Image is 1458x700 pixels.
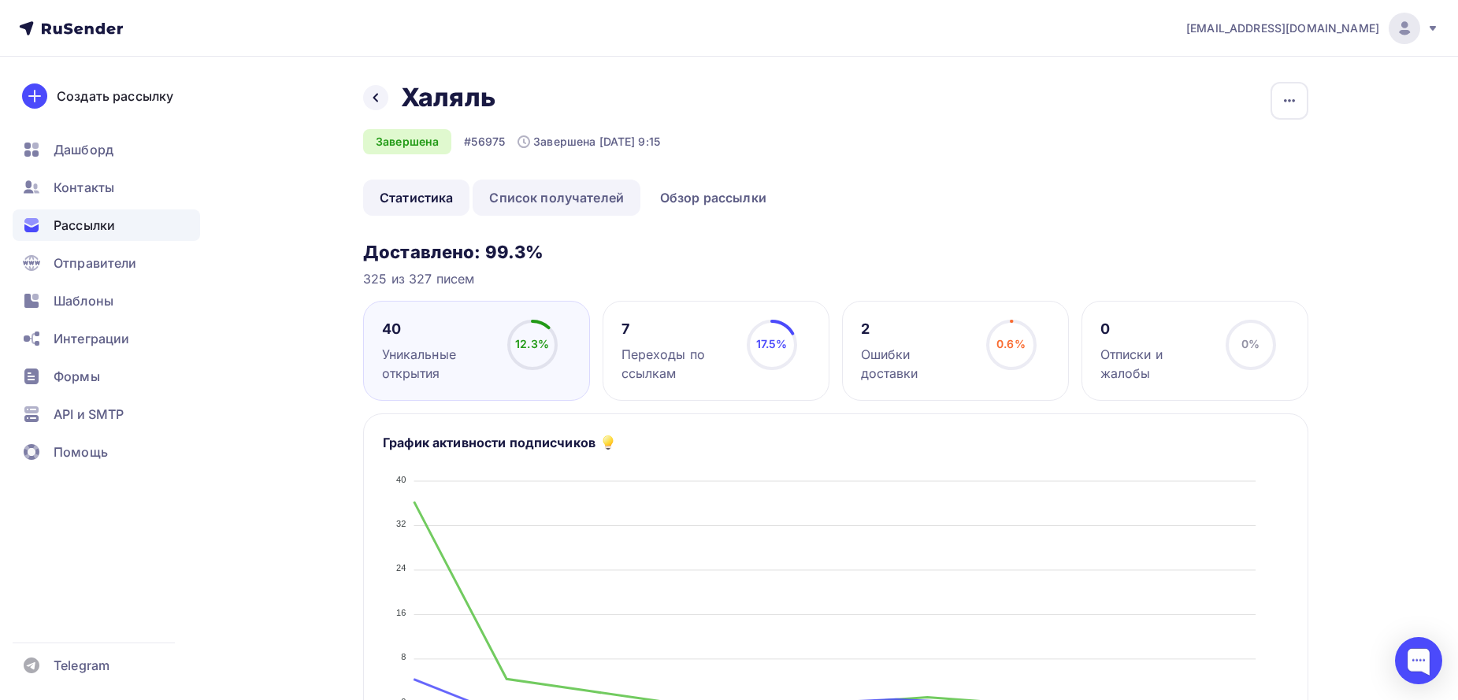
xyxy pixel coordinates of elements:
[54,254,137,272] span: Отправители
[515,337,549,350] span: 12.3%
[996,337,1026,350] span: 0.6%
[54,367,100,386] span: Формы
[382,320,493,339] div: 40
[396,563,406,572] tspan: 24
[363,180,469,216] a: Статистика
[1241,337,1260,350] span: 0%
[54,443,108,461] span: Помощь
[396,519,406,528] tspan: 32
[396,608,406,617] tspan: 16
[13,361,200,392] a: Формы
[54,405,124,424] span: API и SMTP
[363,241,1308,263] h3: Доставлено: 99.3%
[13,134,200,165] a: Дашборд
[396,475,406,484] tspan: 40
[54,178,114,197] span: Контакты
[861,320,972,339] div: 2
[383,433,595,452] h5: График активности подписчиков
[54,329,129,348] span: Интеграции
[13,209,200,241] a: Рассылки
[464,134,505,150] div: #56975
[621,345,733,383] div: Переходы по ссылкам
[363,129,451,154] div: Завершена
[1186,20,1379,36] span: [EMAIL_ADDRESS][DOMAIN_NAME]
[382,345,493,383] div: Уникальные открытия
[13,285,200,317] a: Шаблоны
[54,140,113,159] span: Дашборд
[621,320,733,339] div: 7
[644,180,783,216] a: Обзор рассылки
[13,172,200,203] a: Контакты
[13,247,200,279] a: Отправители
[861,345,972,383] div: Ошибки доставки
[54,216,115,235] span: Рассылки
[1100,345,1211,383] div: Отписки и жалобы
[473,180,640,216] a: Список получателей
[401,82,495,113] h2: Халяль
[401,652,406,661] tspan: 8
[518,134,660,150] div: Завершена [DATE] 9:15
[1100,320,1211,339] div: 0
[363,269,1308,288] div: 325 из 327 писем
[1186,13,1439,44] a: [EMAIL_ADDRESS][DOMAIN_NAME]
[756,337,788,350] span: 17.5%
[57,87,173,106] div: Создать рассылку
[54,291,113,310] span: Шаблоны
[54,656,109,675] span: Telegram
